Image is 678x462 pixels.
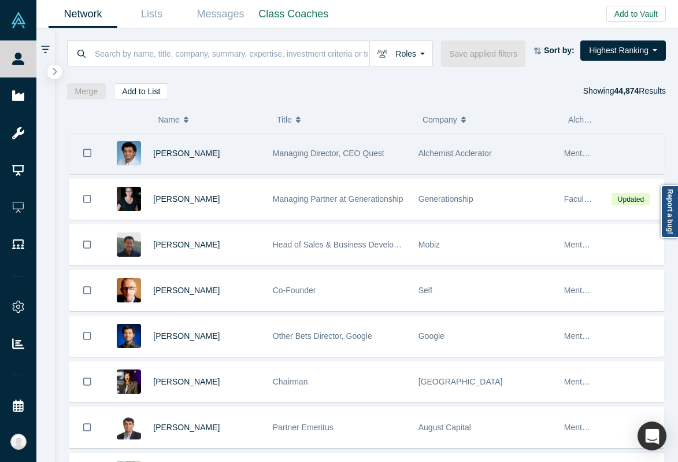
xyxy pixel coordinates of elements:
[277,108,410,132] button: Title
[423,108,556,132] button: Company
[273,240,448,249] span: Head of Sales & Business Development (interim)
[273,194,403,204] span: Managing Partner at Generationship
[564,377,620,386] span: Mentor, Faculty
[153,423,220,432] a: [PERSON_NAME]
[114,83,168,99] button: Add to List
[564,331,620,341] span: Mentor, Faculty
[67,83,106,99] button: Merge
[418,194,473,204] span: Generationship
[661,185,678,238] a: Report a bug!
[117,1,186,28] a: Lists
[568,115,622,124] span: Alchemist Role
[69,362,105,402] button: Bookmark
[418,377,503,386] span: [GEOGRAPHIC_DATA]
[69,179,105,219] button: Bookmark
[418,149,492,158] span: Alchemist Acclerator
[273,377,308,386] span: Chairman
[273,286,316,295] span: Co-Founder
[614,86,666,95] span: Results
[564,423,644,432] span: Mentor, Angel, Faculty
[544,46,575,55] strong: Sort by:
[117,415,141,439] img: Vivek Mehra's Profile Image
[564,240,669,249] span: Mentor, Faculty, Alchemist 25
[418,423,471,432] span: August Capital
[441,40,525,67] button: Save applied filters
[158,108,265,132] button: Name
[158,108,179,132] span: Name
[580,40,666,61] button: Highest Ranking
[10,434,27,450] img: Katinka Harsányi's Account
[606,6,666,22] button: Add to Vault
[273,331,372,341] span: Other Bets Director, Google
[186,1,255,28] a: Messages
[153,286,220,295] a: [PERSON_NAME]
[94,40,369,67] input: Search by name, title, company, summary, expertise, investment criteria or topics of focus
[418,286,432,295] span: Self
[273,149,384,158] span: Managing Director, CEO Quest
[153,194,220,204] a: [PERSON_NAME]
[273,423,334,432] span: Partner Emeritus
[255,1,332,28] a: Class Coaches
[117,232,141,257] img: Michael Chang's Profile Image
[153,149,220,158] a: [PERSON_NAME]
[69,133,105,173] button: Bookmark
[612,193,650,205] span: Updated
[369,40,433,67] button: Roles
[418,240,440,249] span: Mobiz
[153,331,220,341] a: [PERSON_NAME]
[614,86,639,95] strong: 44,874
[153,377,220,386] a: [PERSON_NAME]
[277,108,292,132] span: Title
[117,187,141,211] img: Rachel Chalmers's Profile Image
[69,408,105,448] button: Bookmark
[418,331,444,341] span: Google
[49,1,117,28] a: Network
[117,369,141,394] img: Timothy Chou's Profile Image
[69,271,105,311] button: Bookmark
[117,278,141,302] img: Robert Winder's Profile Image
[564,194,614,204] span: Faculty, Angel
[117,141,141,165] img: Gnani Palanikumar's Profile Image
[423,108,457,132] span: Company
[10,12,27,28] img: Alchemist Vault Logo
[583,83,666,99] div: Showing
[117,324,141,348] img: Steven Kan's Profile Image
[69,225,105,265] button: Bookmark
[153,240,220,249] a: [PERSON_NAME]
[69,316,105,356] button: Bookmark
